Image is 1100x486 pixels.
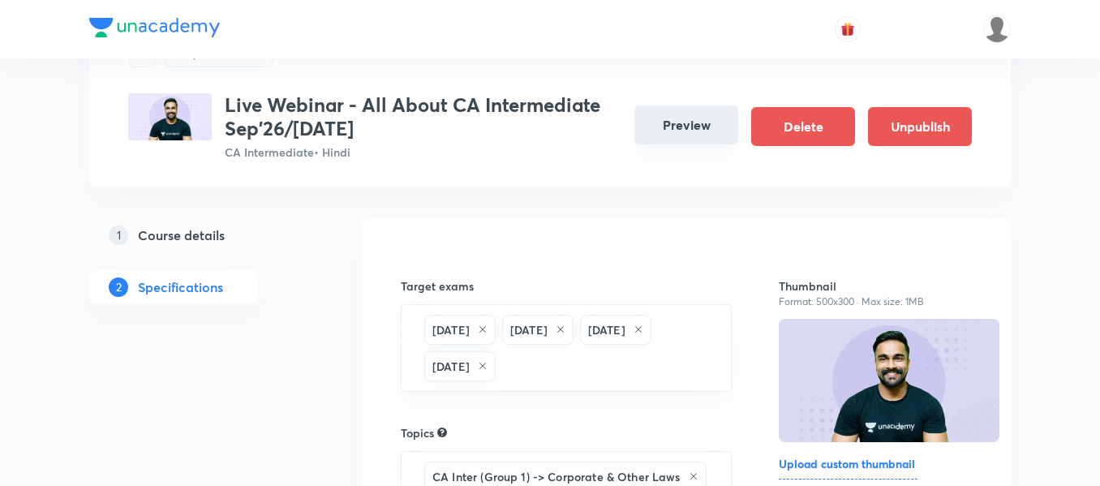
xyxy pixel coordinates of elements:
[128,93,212,140] img: FD9AE413-D4FB-4921-BDEE-EF1D77DA2118_special_class.png
[437,425,447,440] div: Search for topics
[109,226,128,245] p: 1
[510,321,548,338] h6: [DATE]
[138,277,223,297] h5: Specifications
[634,105,738,144] button: Preview
[225,93,621,140] h3: Live Webinar - All About CA Intermediate Sep'26/[DATE]
[109,277,128,297] p: 2
[432,468,681,485] h6: CA Inter (Group 1) -> Corporate & Other Laws
[401,424,434,441] h6: Topics
[835,16,861,42] button: avatar
[722,346,725,350] button: Open
[779,455,917,480] h6: Upload custom thumbnail
[779,277,972,295] h6: Thumbnail
[401,277,732,295] h6: Target exams
[776,317,1001,443] img: Thumbnail
[432,321,470,338] h6: [DATE]
[779,295,972,309] p: Format: 500x300 · Max size: 1MB
[588,321,625,338] h6: [DATE]
[89,219,310,252] a: 1Course details
[868,107,972,146] button: Unpublish
[89,18,220,41] a: Company Logo
[432,358,470,375] h6: [DATE]
[89,18,220,37] img: Company Logo
[751,107,855,146] button: Delete
[138,226,225,245] h5: Course details
[840,22,855,37] img: avatar
[225,144,621,161] p: CA Intermediate • Hindi
[983,15,1011,43] img: Syeda Nayareen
